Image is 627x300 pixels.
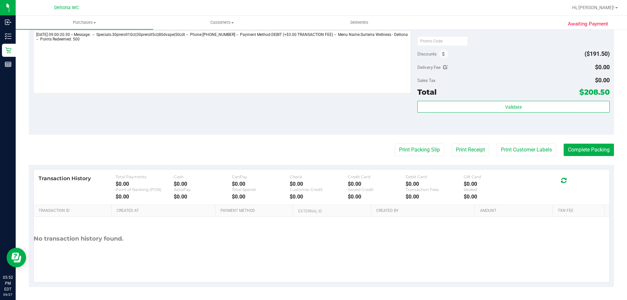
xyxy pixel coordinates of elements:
[497,144,556,156] button: Print Customer Labels
[293,205,371,217] th: External ID
[117,208,213,213] a: Created At
[348,194,406,200] div: $0.00
[558,208,602,213] a: Txn Fee
[232,187,290,192] div: Total Spendr
[568,20,608,28] span: Awaiting Payment
[290,174,348,179] div: Check
[174,194,232,200] div: $0.00
[443,65,448,70] i: Edit Delivery Fee
[290,187,348,192] div: Customer Credit
[417,48,437,60] span: Discounts
[116,181,174,187] div: $0.00
[395,144,444,156] button: Print Packing Slip
[505,104,522,110] span: Validate
[232,174,290,179] div: CanPay
[116,174,174,179] div: Total Payments
[452,144,489,156] button: Print Receipt
[376,208,472,213] a: Created By
[54,5,79,10] span: Deltona WC
[406,194,464,200] div: $0.00
[348,181,406,187] div: $0.00
[585,50,610,57] span: ($191.50)
[232,181,290,187] div: $0.00
[5,47,11,54] inline-svg: Retail
[5,19,11,25] inline-svg: Inbound
[342,20,377,25] span: Deliveries
[348,187,406,192] div: Issued Credit
[417,101,609,113] button: Validate
[595,64,610,71] span: $0.00
[291,16,428,29] a: Deliveries
[417,78,436,83] span: Sales Tax
[480,208,550,213] a: Amount
[174,174,232,179] div: Cash
[3,275,13,292] p: 05:52 PM EDT
[464,174,522,179] div: Gift Card
[464,187,522,192] div: Voided
[116,194,174,200] div: $0.00
[7,248,26,267] iframe: Resource center
[232,194,290,200] div: $0.00
[5,61,11,68] inline-svg: Reports
[417,87,437,97] span: Total
[39,208,109,213] a: Transaction ID
[572,5,615,10] span: Hi, [PERSON_NAME]!
[5,33,11,39] inline-svg: Inventory
[174,187,232,192] div: AeroPay
[153,20,290,25] span: Customers
[153,16,291,29] a: Customers
[3,292,13,297] p: 09/27
[595,77,610,84] span: $0.00
[406,187,464,192] div: Transaction Fees
[16,20,153,25] span: Purchases
[174,181,232,187] div: $0.00
[16,16,153,29] a: Purchases
[417,36,468,46] input: Promo Code
[564,144,614,156] button: Complete Packing
[116,187,174,192] div: Point of Banking (POB)
[34,217,123,261] div: No transaction history found.
[406,181,464,187] div: $0.00
[464,194,522,200] div: $0.00
[348,174,406,179] div: Credit Card
[417,65,441,70] span: Delivery Fee
[290,181,348,187] div: $0.00
[290,194,348,200] div: $0.00
[464,181,522,187] div: $0.00
[406,174,464,179] div: Debit Card
[579,87,610,97] span: $208.50
[220,208,291,213] a: Payment Method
